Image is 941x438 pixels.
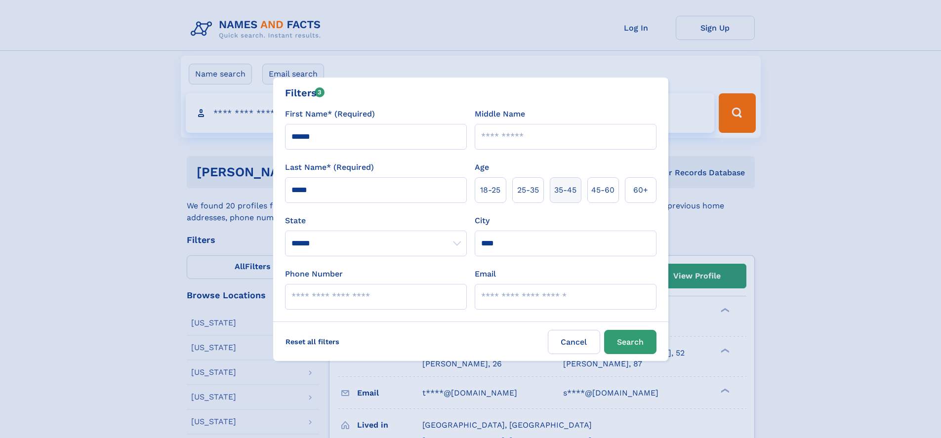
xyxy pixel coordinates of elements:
span: 18‑25 [480,184,500,196]
div: Filters [285,85,325,100]
label: Phone Number [285,268,343,280]
label: Age [475,161,489,173]
label: Reset all filters [279,330,346,354]
label: City [475,215,490,227]
label: Cancel [548,330,600,354]
button: Search [604,330,656,354]
span: 25‑35 [517,184,539,196]
span: 45‑60 [591,184,614,196]
span: 35‑45 [554,184,576,196]
label: Email [475,268,496,280]
label: Middle Name [475,108,525,120]
label: First Name* (Required) [285,108,375,120]
label: State [285,215,467,227]
label: Last Name* (Required) [285,161,374,173]
span: 60+ [633,184,648,196]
